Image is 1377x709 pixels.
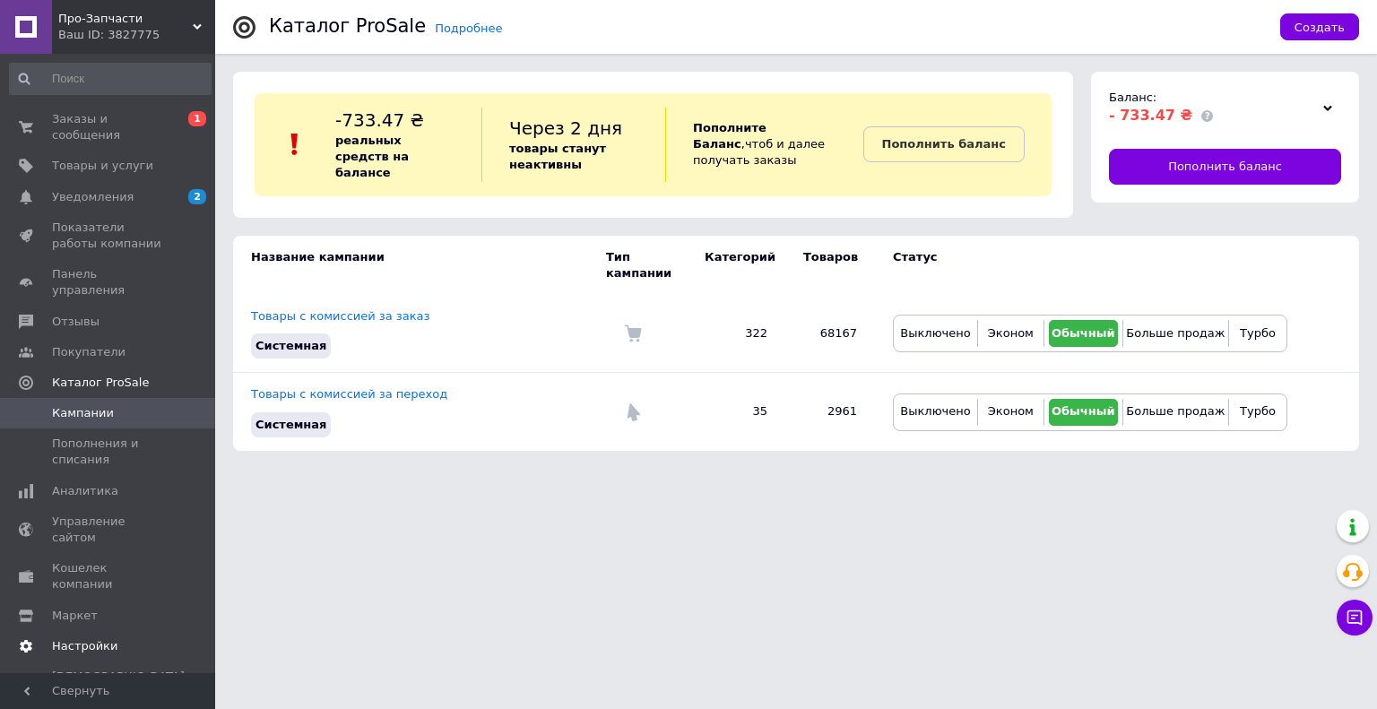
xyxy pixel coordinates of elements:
span: Эконом [988,404,1034,418]
div: Каталог ProSale [269,17,426,36]
span: Турбо [1240,326,1276,340]
div: Ваш ID: 3827775 [58,27,215,43]
button: Турбо [1234,320,1282,347]
span: Покупатели [52,344,126,360]
span: - 733.47 ₴ [1109,107,1192,124]
a: Пополнить баланс [1109,149,1341,185]
a: Товары с комиссией за заказ [251,309,429,323]
span: Уведомления [52,189,134,205]
button: Чат с покупателем [1337,600,1373,636]
a: Товары с комиссией за переход [251,387,447,401]
span: Аналитика [52,483,118,499]
button: Больше продаж [1128,399,1224,426]
button: Создать [1280,13,1359,40]
span: Обычный [1052,326,1115,340]
td: Название кампании [233,236,606,295]
div: , чтоб и далее получать заказы [665,108,862,182]
button: Обычный [1049,399,1118,426]
span: 2 [188,189,206,204]
span: Турбо [1240,404,1276,418]
span: Каталог ProSale [52,375,149,391]
span: Кошелек компании [52,560,166,592]
span: Маркет [52,608,98,624]
span: Товары и услуги [52,158,153,174]
span: Обычный [1052,404,1115,418]
span: Выключено [900,404,970,418]
span: Системная [255,418,326,431]
span: 1 [188,111,206,126]
td: 68167 [785,295,875,373]
span: Системная [255,339,326,352]
span: Баланс: [1109,91,1156,104]
td: Товаров [785,236,875,295]
img: Комиссия за заказ [624,324,642,342]
span: Больше продаж [1126,326,1225,340]
span: Пополнить баланс [1168,159,1282,175]
span: Кампании [52,405,114,421]
span: Панель управления [52,266,166,298]
span: Через 2 дня [509,117,622,139]
td: 35 [687,373,785,451]
span: Больше продаж [1126,404,1225,418]
input: Поиск [9,63,212,95]
span: Показатели работы компании [52,220,166,252]
td: Статус [875,236,1287,295]
a: Пополнить баланс [863,126,1025,162]
span: Управление сайтом [52,514,166,546]
span: -733.47 ₴ [335,109,424,131]
span: Эконом [988,326,1034,340]
img: Комиссия за переход [624,403,642,421]
button: Эконом [983,399,1039,426]
td: 2961 [785,373,875,451]
button: Выключено [898,320,973,347]
span: Настройки [52,638,117,654]
button: Выключено [898,399,973,426]
span: Заказы и сообщения [52,111,166,143]
button: Турбо [1234,399,1282,426]
b: Пополните Баланс [693,121,766,151]
a: Подробнее [435,22,502,35]
b: реальных средств на балансе [335,134,409,179]
button: Обычный [1049,320,1118,347]
b: Пополнить баланс [882,137,1006,151]
span: Выключено [900,326,970,340]
span: Про-Запчасти [58,11,193,27]
span: Пополнения и списания [52,436,166,468]
button: Эконом [983,320,1039,347]
img: :exclamation: [281,131,308,158]
button: Больше продаж [1128,320,1224,347]
b: товары станут неактивны [509,142,606,171]
span: Отзывы [52,314,100,330]
td: Категорий [687,236,785,295]
td: 322 [687,295,785,373]
td: Тип кампании [606,236,687,295]
span: Создать [1295,21,1345,34]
